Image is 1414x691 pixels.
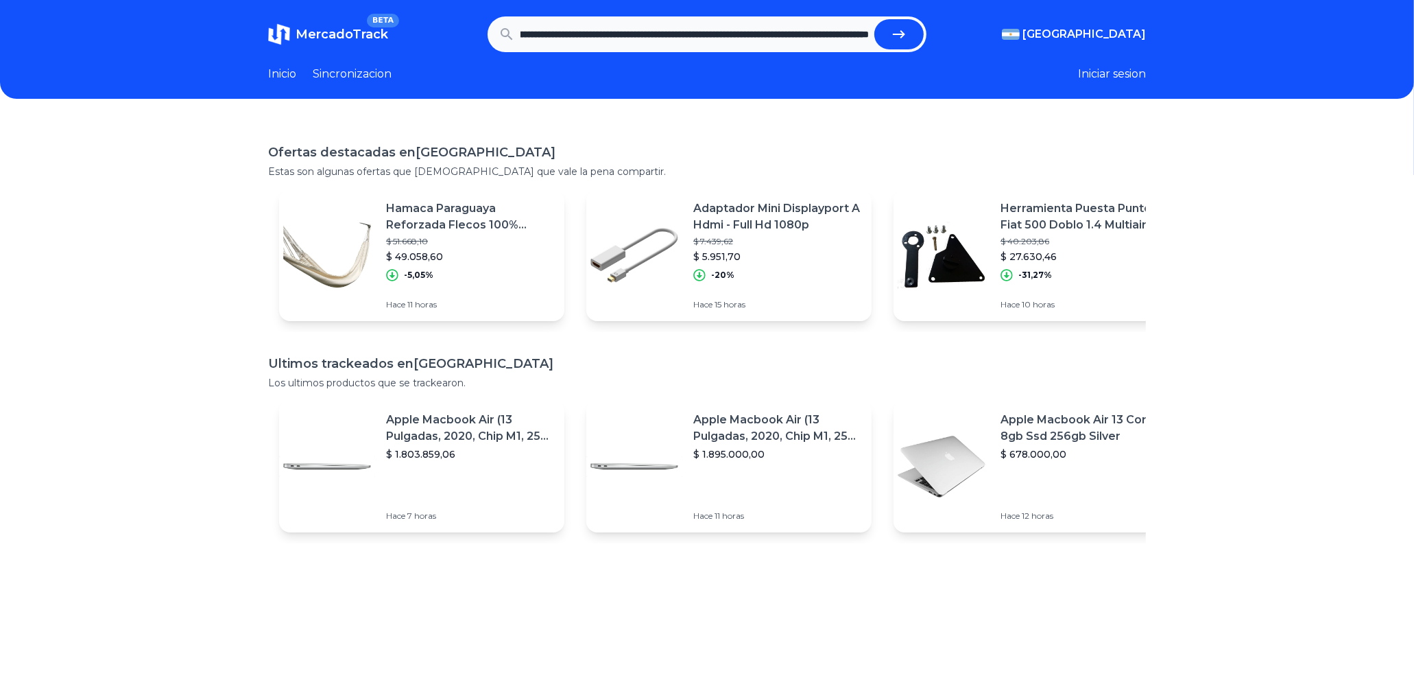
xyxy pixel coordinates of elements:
[386,511,553,522] p: Hace 7 horas
[894,401,1179,532] a: Featured imageApple Macbook Air 13 Core I5 8gb Ssd 256gb Silver$ 678.000,00Hace 12 horas
[693,299,861,310] p: Hace 15 horas
[386,447,553,461] p: $ 1.803.859,06
[1078,66,1146,82] button: Iniciar sesion
[1000,250,1168,263] p: $ 27.630,46
[268,165,1146,178] p: Estas son algunas ofertas que [DEMOGRAPHIC_DATA] que vale la pena compartir.
[367,14,399,27] span: BETA
[1018,270,1052,281] p: -31,27%
[693,412,861,445] p: Apple Macbook Air (13 Pulgadas, 2020, Chip M1, 256 Gb De Ssd, 8 Gb De Ram) - Plata
[894,189,1179,321] a: Featured imageHerramienta Puesta Punto Fiat 500 Doblo 1.4 Multiair 16v$ 40.203,86$ 27.630,46-31,2...
[586,189,872,321] a: Featured imageAdaptador Mini Displayport A Hdmi - Full Hd 1080p$ 7.439,62$ 5.951,70-20%Hace 15 horas
[693,200,861,233] p: Adaptador Mini Displayport A Hdmi - Full Hd 1080p
[386,412,553,445] p: Apple Macbook Air (13 Pulgadas, 2020, Chip M1, 256 Gb De Ssd, 8 Gb De Ram) - Plata
[1022,26,1146,43] span: [GEOGRAPHIC_DATA]
[693,250,861,263] p: $ 5.951,70
[1000,299,1168,310] p: Hace 10 horas
[586,207,682,303] img: Featured image
[279,207,375,303] img: Featured image
[1000,447,1168,461] p: $ 678.000,00
[404,270,433,281] p: -5,05%
[279,189,564,321] a: Featured imageHamaca Paraguaya Reforzada Flecos 100% Algodón Sheli 805$ 51.668,10$ 49.058,60-5,05...
[693,236,861,247] p: $ 7.439,62
[1000,236,1168,247] p: $ 40.203,86
[296,27,388,42] span: MercadoTrack
[586,401,872,532] a: Featured imageApple Macbook Air (13 Pulgadas, 2020, Chip M1, 256 Gb De Ssd, 8 Gb De Ram) - Plata$...
[279,419,375,515] img: Featured image
[268,23,388,45] a: MercadoTrackBETA
[693,447,861,461] p: $ 1.895.000,00
[386,200,553,233] p: Hamaca Paraguaya Reforzada Flecos 100% Algodón Sheli 805
[693,511,861,522] p: Hace 11 horas
[268,143,1146,162] h1: Ofertas destacadas en [GEOGRAPHIC_DATA]
[1000,200,1168,233] p: Herramienta Puesta Punto Fiat 500 Doblo 1.4 Multiair 16v
[1002,29,1020,40] img: Argentina
[268,354,1146,373] h1: Ultimos trackeados en [GEOGRAPHIC_DATA]
[268,376,1146,390] p: Los ultimos productos que se trackearon.
[586,419,682,515] img: Featured image
[268,23,290,45] img: MercadoTrack
[313,66,392,82] a: Sincronizacion
[268,66,296,82] a: Inicio
[894,207,990,303] img: Featured image
[279,401,564,532] a: Featured imageApple Macbook Air (13 Pulgadas, 2020, Chip M1, 256 Gb De Ssd, 8 Gb De Ram) - Plata$...
[386,250,553,263] p: $ 49.058,60
[894,419,990,515] img: Featured image
[386,236,553,247] p: $ 51.668,10
[711,270,734,281] p: -20%
[1002,26,1146,43] button: [GEOGRAPHIC_DATA]
[1000,412,1168,445] p: Apple Macbook Air 13 Core I5 8gb Ssd 256gb Silver
[1000,511,1168,522] p: Hace 12 horas
[386,299,553,310] p: Hace 11 horas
